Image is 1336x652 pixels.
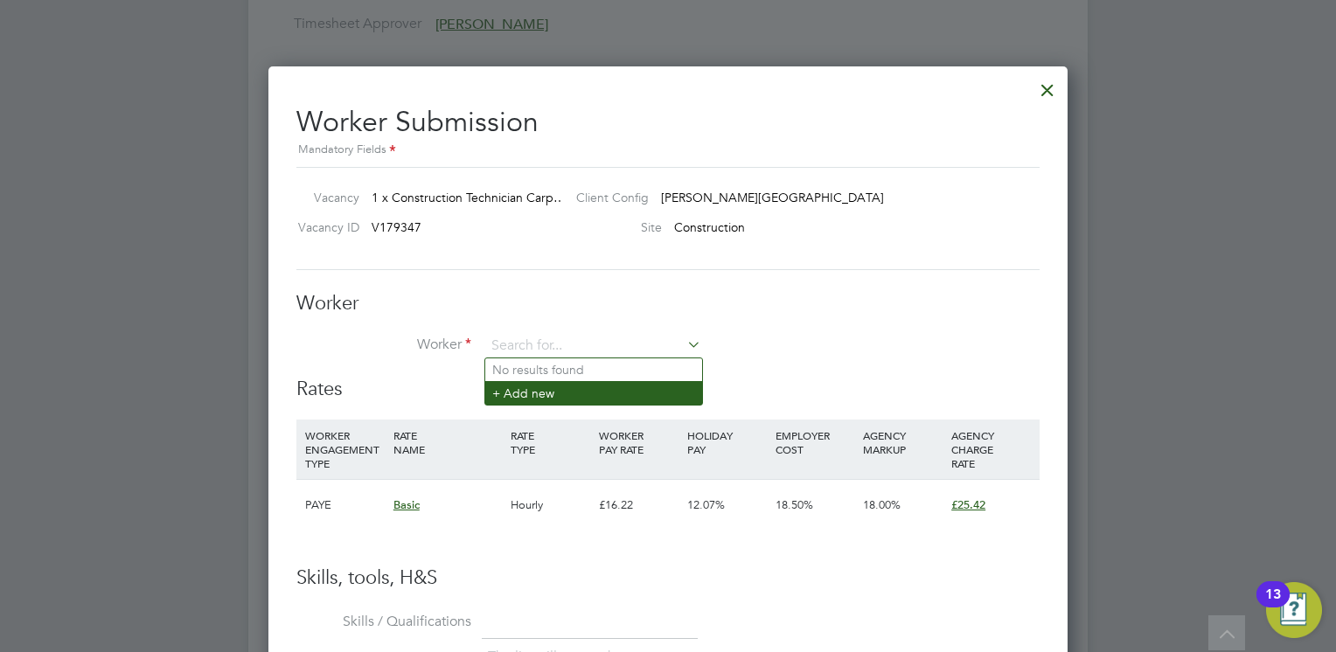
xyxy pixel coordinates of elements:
[1265,594,1281,617] div: 13
[687,497,725,512] span: 12.07%
[393,497,420,512] span: Basic
[301,420,389,479] div: WORKER ENGAGEMENT TYPE
[951,497,985,512] span: £25.42
[683,420,771,465] div: HOLIDAY PAY
[562,219,662,235] label: Site
[674,219,745,235] span: Construction
[595,420,683,465] div: WORKER PAY RATE
[289,219,359,235] label: Vacancy ID
[296,291,1040,316] h3: Worker
[372,190,566,205] span: 1 x Construction Technician Carp…
[947,420,1035,479] div: AGENCY CHARGE RATE
[296,377,1040,402] h3: Rates
[301,480,389,531] div: PAYE
[595,480,683,531] div: £16.22
[506,420,595,465] div: RATE TYPE
[485,381,702,405] li: + Add new
[776,497,813,512] span: 18.50%
[296,91,1040,160] h2: Worker Submission
[296,336,471,354] label: Worker
[771,420,859,465] div: EMPLOYER COST
[506,480,595,531] div: Hourly
[389,420,506,465] div: RATE NAME
[289,190,359,205] label: Vacancy
[859,420,947,465] div: AGENCY MARKUP
[296,141,1040,160] div: Mandatory Fields
[485,333,701,359] input: Search for...
[296,565,1040,591] h3: Skills, tools, H&S
[485,358,702,381] li: No results found
[863,497,901,512] span: 18.00%
[1266,582,1322,638] button: Open Resource Center, 13 new notifications
[296,613,471,631] label: Skills / Qualifications
[661,190,884,205] span: [PERSON_NAME][GEOGRAPHIC_DATA]
[562,190,649,205] label: Client Config
[372,219,421,235] span: V179347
